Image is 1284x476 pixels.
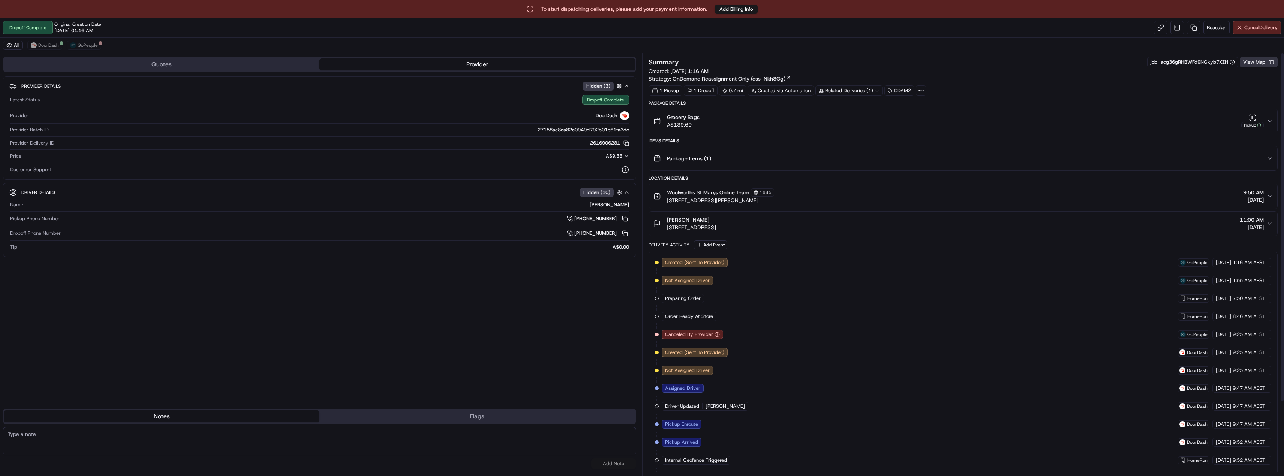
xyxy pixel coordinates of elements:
span: 9:25 AM AEST [1233,331,1265,338]
span: 9:47 AM AEST [1233,421,1265,428]
button: View Map [1240,57,1278,67]
img: doordash_logo_v2.png [31,42,37,48]
span: Not Assigned Driver [665,277,710,284]
div: 1 Dropoff [684,85,718,96]
span: GoPeople [1187,278,1208,284]
button: CancelDelivery [1233,21,1281,34]
span: 1:16 AM AEST [1233,259,1265,266]
a: [PHONE_NUMBER] [567,229,629,237]
span: 9:50 AM [1243,189,1264,196]
span: 8:46 AM AEST [1233,313,1265,320]
button: [PERSON_NAME][STREET_ADDRESS]11:00 AM[DATE] [649,212,1278,236]
span: Created: [649,67,709,75]
span: 27158ae8ca82c0949d792b01e61fa3dc [538,127,629,133]
h3: Summary [649,59,679,66]
button: [PHONE_NUMBER] [567,215,629,223]
span: Provider Details [21,83,61,89]
span: OnDemand Reassignment Only (dss_Nkh8Gg) [673,75,785,82]
button: All [3,41,23,50]
span: HomeRun [1187,295,1208,301]
div: 0.7 mi [719,85,746,96]
span: [STREET_ADDRESS][PERSON_NAME] [667,197,774,204]
button: Driver DetailsHidden (10) [9,186,630,198]
img: gopeople_logo.png [1180,331,1186,337]
span: Customer Support [10,166,51,173]
span: Tip [10,244,17,251]
span: Assigned Driver [665,385,700,392]
span: [DATE] [1216,403,1231,410]
div: Items Details [649,138,1278,144]
span: Hidden ( 10 ) [583,189,610,196]
button: Reassign [1203,21,1230,34]
span: [DATE] [1243,196,1264,204]
span: [DATE] 01:16 AM [54,27,93,34]
span: [DATE] [1216,331,1231,338]
span: Price [10,153,21,160]
button: Notes [4,410,319,422]
span: [PERSON_NAME] [706,403,745,410]
span: DoorDash [1187,421,1208,427]
span: [STREET_ADDRESS] [667,224,716,231]
button: Flags [319,410,635,422]
span: Created (Sent To Provider) [665,259,724,266]
span: Driver Details [21,190,55,195]
span: Provider Batch ID [10,127,49,133]
button: job_acg36gRHBWFd9NGkyb7XZH [1151,59,1235,66]
span: DoorDash [1187,367,1208,373]
img: doordash_logo_v2.png [1179,439,1185,445]
div: 1 Pickup [649,85,682,96]
span: [DATE] [1216,277,1231,284]
span: A$9.38 [606,153,622,159]
span: GoPeople [1187,331,1208,337]
button: Grocery BagsA$139.69Pickup [649,109,1278,133]
button: Hidden (3) [583,81,624,91]
button: 2616906281 [590,140,629,146]
button: Pickup [1241,114,1264,128]
div: Location Details [649,175,1278,181]
button: Package Items (1) [649,146,1278,170]
div: Package Details [649,100,1278,106]
span: Reassign [1207,24,1226,31]
button: Quotes [4,58,319,70]
span: [DATE] [1216,313,1231,320]
img: doordash_logo_v2.png [1179,403,1185,409]
span: Driver Updated [665,403,699,410]
span: [DATE] [1216,457,1231,464]
button: Provider [319,58,635,70]
span: Name [10,201,23,208]
span: 9:52 AM AEST [1233,457,1265,464]
span: [DATE] [1216,349,1231,356]
span: Hidden ( 3 ) [586,83,610,90]
img: doordash_logo_v2.png [1179,367,1185,373]
div: Delivery Activity [649,242,689,248]
span: Pickup Arrived [665,439,698,446]
p: To start dispatching deliveries, please add your payment information. [541,5,707,13]
span: [DATE] [1216,439,1231,446]
button: HomeRun [1180,457,1208,463]
button: Add Event [694,240,727,249]
span: Cancel Delivery [1244,24,1278,31]
button: A$9.38 [563,153,629,160]
div: Pickup [1241,122,1264,128]
span: [DATE] [1216,421,1231,428]
span: Provider [10,112,28,119]
span: HomeRun [1187,457,1208,463]
span: Grocery Bags [667,113,700,121]
img: doordash_logo_v2.png [620,111,629,120]
span: HomeRun [1187,313,1208,319]
span: DoorDash [38,42,59,48]
div: Created via Automation [748,85,814,96]
div: A$0.00 [20,244,629,251]
span: [DATE] [1216,259,1231,266]
span: GoPeople [1187,260,1208,266]
button: DoorDash [27,41,62,50]
span: DoorDash [1187,439,1208,445]
span: 9:25 AM AEST [1233,349,1265,356]
button: Add Billing Info [715,5,758,14]
span: 9:25 AM AEST [1233,367,1265,374]
button: GoPeople [67,41,101,50]
img: gopeople_logo.png [1180,260,1186,266]
img: doordash_logo_v2.png [1179,385,1185,391]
